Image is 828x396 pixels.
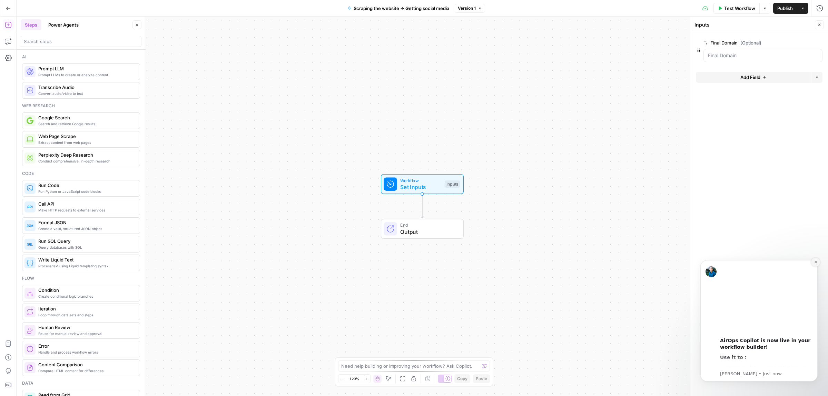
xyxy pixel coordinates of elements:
[690,249,828,393] iframe: Intercom notifications message
[38,294,134,299] span: Create conditional logic branches
[740,74,760,81] span: Add Field
[22,103,140,109] div: Web research
[740,39,761,46] span: (Optional)
[343,3,453,14] button: Scraping the website -> Getting social media
[38,151,134,158] span: Perplexity Deep Research
[38,263,134,269] span: Process text using Liquid templating syntax
[44,19,83,30] button: Power Agents
[27,364,33,371] img: vrinnnclop0vshvmafd7ip1g7ohf
[349,376,359,382] span: 120%
[694,21,813,28] div: Inputs
[22,170,140,177] div: Code
[38,331,134,336] span: Pause for manual review and approval
[38,361,134,368] span: Content Comparison
[38,305,134,312] span: Iteration
[38,72,134,78] span: Prompt LLMs to create or analyze content
[445,180,460,188] div: Inputs
[400,177,441,184] span: Workflow
[38,287,134,294] span: Condition
[38,256,134,263] span: Write Liquid Text
[358,174,486,194] div: WorkflowSet InputsInputs
[354,5,449,12] span: Scraping the website -> Getting social media
[421,194,423,218] g: Edge from start to end
[38,226,134,231] span: Create a valid, structured JSON object
[773,3,797,14] button: Publish
[713,3,759,14] button: Test Workflow
[358,219,486,239] div: EndOutput
[22,380,140,386] div: Data
[38,189,134,194] span: Run Python or JavaScript code blocks
[38,158,134,164] span: Conduct comprehensive, in-depth research
[38,324,134,331] span: Human Review
[38,238,134,245] span: Run SQL Query
[458,5,476,11] span: Version 1
[38,65,134,72] span: Prompt LLM
[400,222,456,228] span: End
[476,376,487,382] span: Paste
[703,39,783,46] label: Final Domain
[473,374,490,383] button: Paste
[38,133,134,140] span: Web Page Scrape
[24,38,138,45] input: Search steps
[724,5,755,12] span: Test Workflow
[38,349,134,355] span: Handle and process workflow errors
[38,114,134,121] span: Google Search
[708,52,818,59] input: Final Domain
[38,219,134,226] span: Format JSON
[38,182,134,189] span: Run Code
[454,374,470,383] button: Copy
[38,84,134,91] span: Transcribe Audio
[38,91,134,96] span: Convert audio/video to text
[777,5,793,12] span: Publish
[21,19,41,30] button: Steps
[38,368,134,374] span: Compare HTML content for differences
[38,312,134,318] span: Loop through data sets and steps
[22,54,140,60] div: Ai
[455,4,485,13] button: Version 1
[38,200,134,207] span: Call API
[38,207,134,213] span: Make HTTP requests to external services
[38,140,134,145] span: Extract content from web pages
[457,376,467,382] span: Copy
[38,245,134,250] span: Query databases with SQL
[696,72,811,83] button: Add Field
[38,121,134,127] span: Search and retrieve Google results
[38,343,134,349] span: Error
[400,183,441,191] span: Set Inputs
[400,228,456,236] span: Output
[22,275,140,281] div: Flow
